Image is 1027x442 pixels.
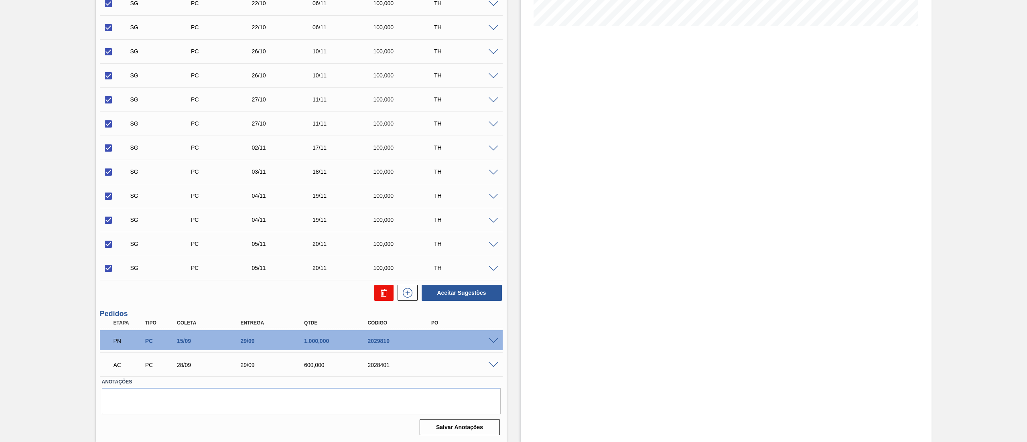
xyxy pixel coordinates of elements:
[432,120,501,127] div: TH
[432,193,501,199] div: TH
[422,285,502,301] button: Aceitar Sugestões
[175,362,248,368] div: 28/09/2025
[189,120,258,127] div: Pedido de Compra
[189,96,258,103] div: Pedido de Compra
[112,320,146,326] div: Etapa
[311,72,380,79] div: 10/11/2025
[429,320,502,326] div: PO
[189,265,258,271] div: Pedido de Compra
[128,48,198,55] div: Sugestão Criada
[250,96,319,103] div: 27/10/2025
[128,144,198,151] div: Sugestão Criada
[420,419,500,435] button: Salvar Anotações
[371,193,440,199] div: 100,000
[143,338,178,344] div: Pedido de Compra
[371,96,440,103] div: 100,000
[189,241,258,247] div: Pedido de Compra
[128,168,198,175] div: Sugestão Criada
[250,72,319,79] div: 26/10/2025
[128,96,198,103] div: Sugestão Criada
[432,96,501,103] div: TH
[175,338,248,344] div: 15/09/2025
[311,193,380,199] div: 19/11/2025
[371,120,440,127] div: 100,000
[238,338,311,344] div: 29/09/2025
[112,332,146,350] div: Pedido em Negociação
[371,217,440,223] div: 100,000
[250,168,319,175] div: 03/11/2025
[143,320,178,326] div: Tipo
[311,217,380,223] div: 19/11/2025
[175,320,248,326] div: Coleta
[250,120,319,127] div: 27/10/2025
[311,24,380,30] div: 06/11/2025
[394,285,418,301] div: Nova sugestão
[311,96,380,103] div: 11/11/2025
[371,144,440,151] div: 100,000
[128,241,198,247] div: Sugestão Criada
[432,144,501,151] div: TH
[311,144,380,151] div: 17/11/2025
[311,265,380,271] div: 20/11/2025
[371,72,440,79] div: 100,000
[114,338,144,344] p: PN
[189,48,258,55] div: Pedido de Compra
[250,193,319,199] div: 04/11/2025
[371,24,440,30] div: 100,000
[250,265,319,271] div: 05/11/2025
[143,362,178,368] div: Pedido de Compra
[365,362,438,368] div: 2028401
[432,48,501,55] div: TH
[102,376,501,388] label: Anotações
[189,144,258,151] div: Pedido de Compra
[371,265,440,271] div: 100,000
[128,265,198,271] div: Sugestão Criada
[189,193,258,199] div: Pedido de Compra
[432,72,501,79] div: TH
[128,120,198,127] div: Sugestão Criada
[311,48,380,55] div: 10/11/2025
[238,320,311,326] div: Entrega
[250,217,319,223] div: 04/11/2025
[189,217,258,223] div: Pedido de Compra
[432,241,501,247] div: TH
[128,193,198,199] div: Sugestão Criada
[189,72,258,79] div: Pedido de Compra
[189,24,258,30] div: Pedido de Compra
[128,24,198,30] div: Sugestão Criada
[371,48,440,55] div: 100,000
[432,168,501,175] div: TH
[432,217,501,223] div: TH
[128,217,198,223] div: Sugestão Criada
[365,320,438,326] div: Código
[302,362,375,368] div: 600,000
[302,338,375,344] div: 1.000,000
[100,310,503,318] h3: Pedidos
[238,362,311,368] div: 29/09/2025
[432,24,501,30] div: TH
[371,241,440,247] div: 100,000
[311,241,380,247] div: 20/11/2025
[371,168,440,175] div: 100,000
[311,120,380,127] div: 11/11/2025
[250,48,319,55] div: 26/10/2025
[250,24,319,30] div: 22/10/2025
[302,320,375,326] div: Qtde
[189,168,258,175] div: Pedido de Compra
[432,265,501,271] div: TH
[365,338,438,344] div: 2029810
[112,356,146,374] div: Aguardando Composição de Carga
[250,144,319,151] div: 02/11/2025
[370,285,394,301] div: Excluir Sugestões
[418,284,503,302] div: Aceitar Sugestões
[250,241,319,247] div: 05/11/2025
[128,72,198,79] div: Sugestão Criada
[114,362,144,368] p: AC
[311,168,380,175] div: 18/11/2025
